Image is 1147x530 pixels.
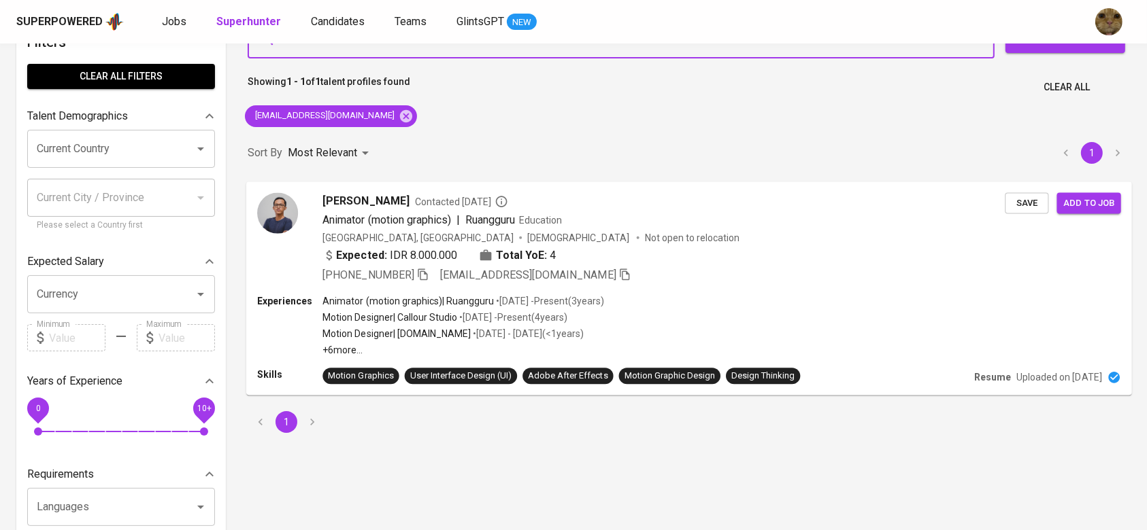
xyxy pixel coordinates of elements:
[1016,370,1101,384] p: Uploaded on [DATE]
[731,370,795,383] div: Design Thinking
[471,327,584,340] p: • [DATE] - [DATE] ( <1 years )
[49,324,105,351] input: Value
[528,370,608,383] div: Adobe After Effects
[322,294,494,308] p: Animator (motion graphics) | Ruangguru
[216,14,284,31] a: Superhunter
[415,194,508,208] span: Contacted [DATE]
[1057,192,1121,213] button: Add to job
[519,214,562,225] span: Education
[1095,8,1123,35] img: ec6c0910-f960-4a00-a8f8-c5744e41279e.jpg
[27,64,215,89] button: Clear All filters
[276,411,297,433] button: page 1
[37,219,205,232] p: Please select a Country first
[1038,75,1095,100] button: Clear All
[38,68,204,85] span: Clear All filters
[527,230,631,244] span: [DEMOGRAPHIC_DATA]
[35,404,40,413] span: 0
[27,373,122,389] p: Years of Experience
[322,192,409,209] span: [PERSON_NAME]
[257,368,322,381] p: Skills
[27,461,215,488] div: Requirements
[248,75,410,100] p: Showing of talent profiles found
[16,12,124,32] a: Superpoweredapp logo
[162,14,189,31] a: Jobs
[1005,192,1048,213] button: Save
[495,194,508,208] svg: By Batam recruiter
[27,368,215,395] div: Years of Experience
[245,105,417,127] div: [EMAIL_ADDRESS][DOMAIN_NAME]
[328,370,393,383] div: Motion Graphics
[248,182,1131,395] a: [PERSON_NAME]Contacted [DATE]Animator (motion graphics)|RuangguruEducation[GEOGRAPHIC_DATA], [GEO...
[288,145,357,161] p: Most Relevant
[1081,142,1103,164] button: page 1
[27,253,104,270] p: Expected Salary
[162,15,186,28] span: Jobs
[456,15,504,28] span: GlintsGPT
[322,247,457,263] div: IDR 8.000.000
[457,311,567,324] p: • [DATE] - Present ( 4 years )
[625,370,715,383] div: Motion Graphic Design
[322,343,604,357] p: +6 more ...
[465,213,515,226] span: Ruangguru
[311,15,365,28] span: Candidates
[440,268,616,281] span: [EMAIL_ADDRESS][DOMAIN_NAME]
[322,327,471,340] p: Motion Designer | [DOMAIN_NAME]
[248,145,282,161] p: Sort By
[322,230,514,244] div: [GEOGRAPHIC_DATA], [GEOGRAPHIC_DATA]
[645,230,739,244] p: Not open to relocation
[27,108,128,124] p: Talent Demographics
[105,12,124,32] img: app logo
[456,211,460,228] span: |
[288,141,373,166] div: Most Relevant
[257,294,322,308] p: Experiences
[245,109,403,122] span: [EMAIL_ADDRESS][DOMAIN_NAME]
[257,192,298,233] img: 41113bb1057a05ce8495dbe5f0fa0a59.jpg
[456,14,537,31] a: GlintsGPT NEW
[550,247,556,263] span: 4
[191,139,210,158] button: Open
[315,76,320,87] b: 1
[395,15,427,28] span: Teams
[322,311,457,324] p: Motion Designer | Callour Studio
[191,285,210,304] button: Open
[322,268,414,281] span: [PHONE_NUMBER]
[191,497,210,516] button: Open
[494,294,604,308] p: • [DATE] - Present ( 3 years )
[1044,79,1090,96] span: Clear All
[410,370,512,383] div: User Interface Design (UI)
[507,16,537,29] span: NEW
[322,213,451,226] span: Animator (motion graphics)
[197,404,211,413] span: 10+
[159,324,215,351] input: Value
[16,14,103,30] div: Superpowered
[1064,195,1114,211] span: Add to job
[27,103,215,130] div: Talent Demographics
[496,247,547,263] b: Total YoE:
[395,14,429,31] a: Teams
[216,15,281,28] b: Superhunter
[336,247,386,263] b: Expected:
[248,411,325,433] nav: pagination navigation
[27,466,94,482] p: Requirements
[1053,142,1131,164] nav: pagination navigation
[311,14,367,31] a: Candidates
[286,76,305,87] b: 1 - 1
[974,370,1011,384] p: Resume
[27,248,215,275] div: Expected Salary
[1012,195,1042,211] span: Save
